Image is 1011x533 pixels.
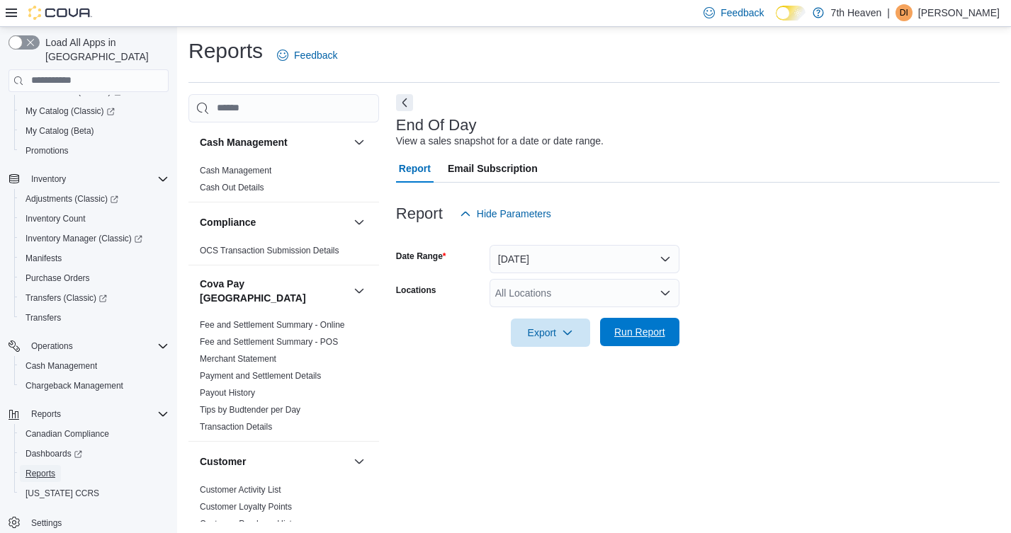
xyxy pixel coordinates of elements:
[200,319,345,331] span: Fee and Settlement Summary - Online
[188,242,379,265] div: Compliance
[396,94,413,111] button: Next
[351,134,368,151] button: Cash Management
[14,483,174,503] button: [US_STATE] CCRS
[896,4,913,21] div: Demetri Ioannides
[200,354,276,364] a: Merchant Statement
[20,190,124,207] a: Adjustments (Classic)
[14,248,174,268] button: Manifests
[14,464,174,483] button: Reports
[20,122,100,139] a: My Catalog (Beta)
[200,337,338,347] a: Fee and Settlement Summary - POS
[200,135,348,149] button: Cash Management
[20,465,169,482] span: Reports
[200,320,345,330] a: Fee and Settlement Summary - Online
[454,200,557,228] button: Hide Parameters
[200,245,339,256] span: OCS Transaction Submission Details
[448,154,538,183] span: Email Subscription
[200,336,338,348] span: Fee and Settlement Summary - POS
[14,209,174,229] button: Inventory Count
[14,308,174,328] button: Transfers
[188,37,263,65] h1: Reports
[14,376,174,396] button: Chargeback Management
[14,189,174,209] a: Adjustments (Classic)
[200,388,255,398] a: Payout History
[396,251,446,262] label: Date Range
[14,424,174,444] button: Canadian Compliance
[20,103,169,120] span: My Catalog (Classic)
[3,336,174,356] button: Operations
[294,48,337,62] span: Feedback
[26,448,82,459] span: Dashboards
[20,142,74,159] a: Promotions
[200,183,264,193] a: Cash Out Details
[351,214,368,231] button: Compliance
[26,338,79,355] button: Operations
[20,142,169,159] span: Promotions
[200,454,348,469] button: Customer
[20,270,169,287] span: Purchase Orders
[26,193,118,205] span: Adjustments (Classic)
[200,370,321,382] span: Payment and Settlement Details
[26,338,169,355] span: Operations
[26,513,169,531] span: Settings
[20,122,169,139] span: My Catalog (Beta)
[188,162,379,202] div: Cash Management
[20,230,148,247] a: Inventory Manager (Classic)
[26,428,109,440] span: Canadian Compliance
[271,41,343,69] a: Feedback
[776,6,806,21] input: Dark Mode
[20,485,105,502] a: [US_STATE] CCRS
[14,288,174,308] a: Transfers (Classic)
[399,154,431,183] span: Report
[20,210,169,227] span: Inventory Count
[20,377,129,394] a: Chargeback Management
[519,319,582,347] span: Export
[26,406,169,423] span: Reports
[20,357,169,374] span: Cash Management
[26,145,69,156] span: Promotions
[28,6,92,20] img: Cova
[14,101,174,121] a: My Catalog (Classic)
[20,290,113,306] a: Transfers (Classic)
[20,357,103,374] a: Cash Management
[200,519,304,529] a: Customer Purchase History
[200,246,339,256] a: OCS Transaction Submission Details
[3,404,174,424] button: Reports
[614,325,665,339] span: Run Report
[511,319,590,347] button: Export
[396,205,443,222] h3: Report
[20,425,115,442] a: Canadian Compliance
[26,171,169,188] span: Inventory
[20,377,169,394] span: Chargeback Management
[200,405,300,415] a: Tips by Budtender per Day
[14,444,174,464] a: Dashboards
[200,165,271,176] span: Cash Management
[3,169,174,189] button: Inventory
[3,512,174,532] button: Settings
[396,117,477,134] h3: End Of Day
[200,502,292,512] a: Customer Loyalty Points
[26,380,123,391] span: Chargeback Management
[20,103,120,120] a: My Catalog (Classic)
[26,312,61,323] span: Transfers
[396,285,436,296] label: Locations
[26,273,90,284] span: Purchase Orders
[200,501,292,512] span: Customer Loyalty Points
[600,318,679,346] button: Run Report
[20,485,169,502] span: Washington CCRS
[490,245,679,273] button: [DATE]
[200,518,304,529] span: Customer Purchase History
[831,4,882,21] p: 7th Heaven
[200,182,264,193] span: Cash Out Details
[200,277,348,305] button: Cova Pay [GEOGRAPHIC_DATA]
[200,135,288,149] h3: Cash Management
[26,171,72,188] button: Inventory
[26,253,62,264] span: Manifests
[20,465,61,482] a: Reports
[26,406,67,423] button: Reports
[200,422,272,432] a: Transaction Details
[20,445,88,462] a: Dashboards
[721,6,764,20] span: Feedback
[20,270,96,287] a: Purchase Orders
